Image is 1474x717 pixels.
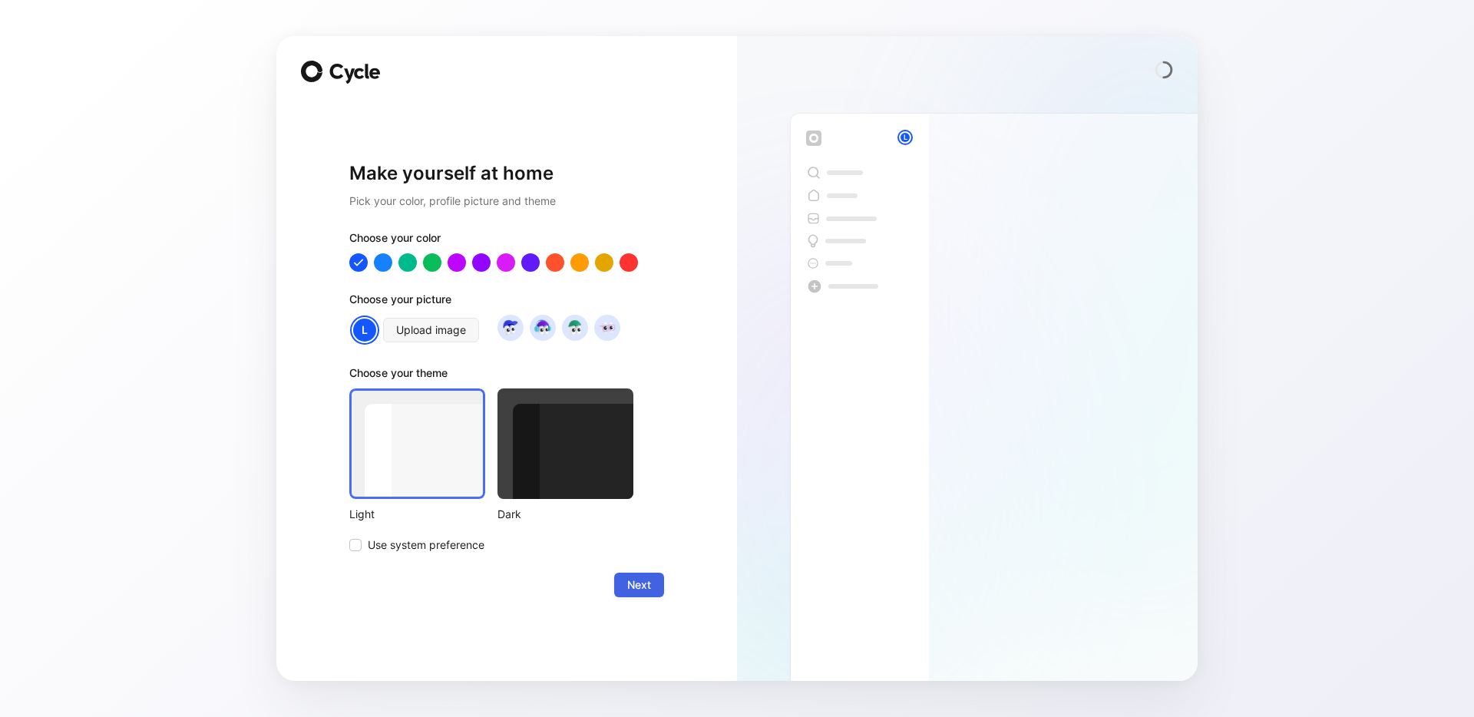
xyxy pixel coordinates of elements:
[564,317,585,338] img: avatar
[349,229,664,253] div: Choose your color
[627,576,651,594] span: Next
[349,161,664,186] h1: Make yourself at home
[597,317,617,338] img: avatar
[349,505,485,524] div: Light
[368,536,484,554] span: Use system preference
[349,364,633,388] div: Choose your theme
[614,573,664,597] button: Next
[349,290,664,315] div: Choose your picture
[532,317,553,338] img: avatar
[806,131,821,146] img: workspace-default-logo-wX5zAyuM.png
[497,505,633,524] div: Dark
[383,318,479,342] button: Upload image
[396,321,466,339] span: Upload image
[500,317,521,338] img: avatar
[899,131,911,144] div: L
[349,192,664,210] h2: Pick your color, profile picture and theme
[352,317,378,343] div: L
